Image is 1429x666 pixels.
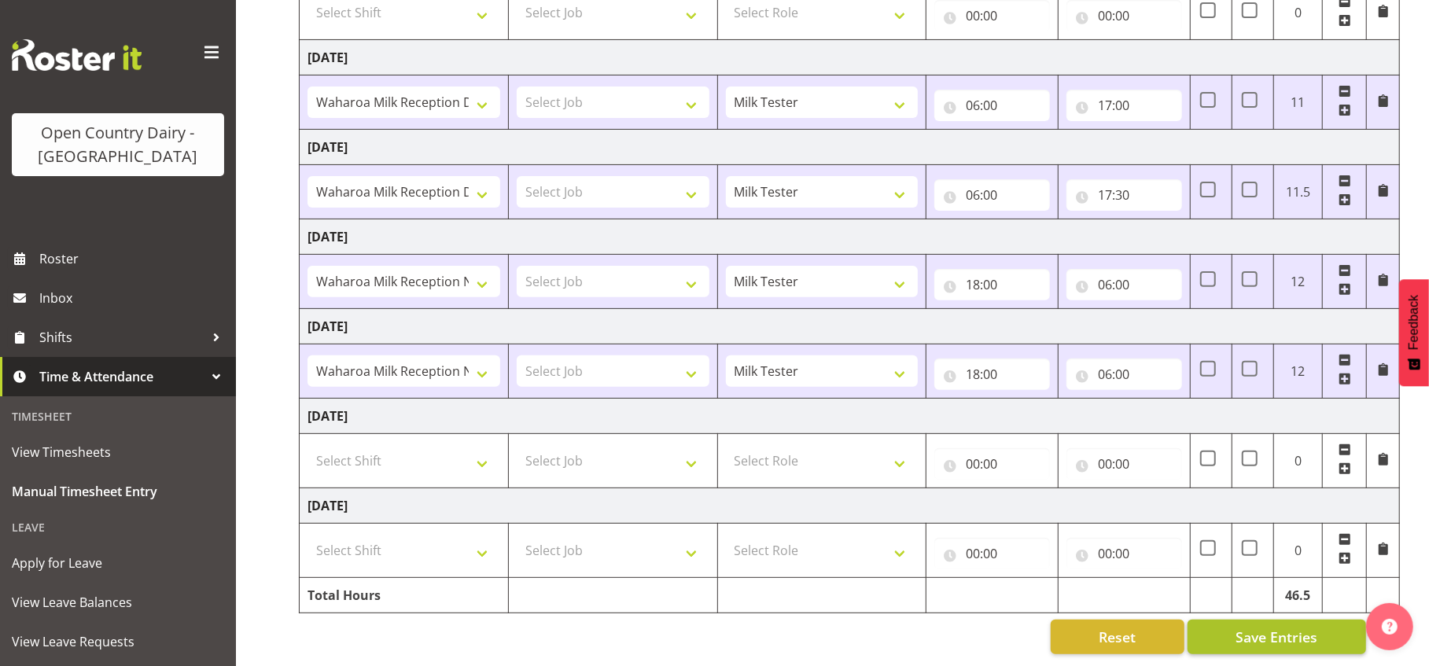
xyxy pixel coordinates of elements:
td: 12 [1274,344,1323,399]
span: View Timesheets [12,440,224,464]
td: 11.5 [1274,165,1323,219]
div: Open Country Dairy - [GEOGRAPHIC_DATA] [28,121,208,168]
span: Save Entries [1236,627,1317,647]
input: Click to select... [934,90,1050,121]
span: View Leave Balances [12,591,224,614]
div: Leave [4,511,232,543]
span: Roster [39,247,228,270]
input: Click to select... [934,538,1050,569]
td: 0 [1274,524,1323,578]
img: Rosterit website logo [12,39,142,71]
td: [DATE] [300,309,1400,344]
span: Inbox [39,286,228,310]
img: help-xxl-2.png [1382,619,1398,635]
input: Click to select... [934,448,1050,480]
input: Click to select... [1066,179,1182,211]
span: Shifts [39,326,204,349]
span: Manual Timesheet Entry [12,480,224,503]
td: [DATE] [300,219,1400,255]
a: View Leave Requests [4,622,232,661]
div: Timesheet [4,400,232,432]
input: Click to select... [1066,90,1182,121]
td: [DATE] [300,488,1400,524]
span: Reset [1099,627,1136,647]
button: Feedback - Show survey [1399,279,1429,386]
span: Apply for Leave [12,551,224,575]
a: Manual Timesheet Entry [4,472,232,511]
input: Click to select... [1066,448,1182,480]
button: Reset [1051,620,1184,654]
a: View Leave Balances [4,583,232,622]
td: 0 [1274,434,1323,488]
td: 12 [1274,255,1323,309]
span: Time & Attendance [39,365,204,388]
input: Click to select... [934,359,1050,390]
td: [DATE] [300,130,1400,165]
input: Click to select... [1066,269,1182,300]
input: Click to select... [934,179,1050,211]
span: Feedback [1407,295,1421,350]
input: Click to select... [1066,359,1182,390]
td: [DATE] [300,399,1400,434]
input: Click to select... [1066,538,1182,569]
td: 11 [1274,75,1323,130]
td: 46.5 [1274,578,1323,613]
span: View Leave Requests [12,630,224,653]
td: Total Hours [300,578,509,613]
button: Save Entries [1188,620,1366,654]
a: View Timesheets [4,432,232,472]
input: Click to select... [934,269,1050,300]
a: Apply for Leave [4,543,232,583]
td: [DATE] [300,40,1400,75]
